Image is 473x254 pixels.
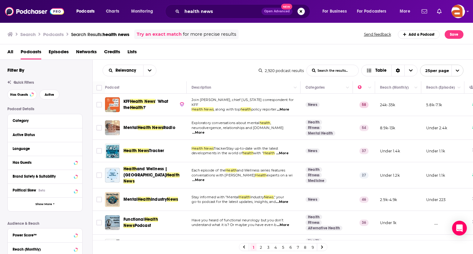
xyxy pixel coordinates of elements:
div: Search podcasts, credits, & more... [171,4,316,18]
img: Mental Health News Radio [105,120,120,135]
a: News [305,197,320,202]
div: Podcast [105,84,119,91]
span: policy reporter [251,107,277,111]
span: ," your [274,195,284,199]
span: 25 per page [420,66,449,75]
div: Sort Direction [391,65,404,76]
a: Fitness [305,220,322,225]
a: Functional Health News Podcast [105,215,120,230]
span: ...More [277,107,289,112]
p: 5.8k-7.1k [426,102,442,107]
span: Monitoring [131,7,153,16]
button: Show profile menu [451,5,465,18]
span: Networks [76,47,97,59]
span: Toggle select row [96,125,102,131]
button: open menu [143,65,156,76]
span: Each episode of the [192,168,225,172]
span: More [400,7,410,16]
button: Column Actions [292,84,299,91]
button: Choose View [361,65,418,76]
span: Tracker [149,148,164,153]
span: Toggle select row [96,148,102,154]
h2: Filter By [7,67,24,73]
p: __ [426,220,438,225]
span: go-to podcast for the latest updates, insights, and [192,200,276,204]
span: Political Skew [13,188,36,192]
p: 27 [359,172,369,178]
span: Have you heard of functional neurology but you don’t [192,218,283,222]
button: open menu [353,6,395,16]
p: Under 1k [380,220,396,225]
button: Send feedback [362,32,393,37]
a: 5 [280,244,286,251]
span: Health [263,151,275,155]
span: Active [45,93,54,96]
a: 7 [295,244,301,251]
a: Search Results:health news [71,31,129,37]
span: Charts [106,7,119,16]
button: Political SkewBeta [13,186,77,194]
button: Language [13,145,77,152]
a: Mental Health [305,131,335,136]
img: Health News Tracker [105,143,120,158]
a: Health [305,167,322,172]
p: 36 [359,220,369,226]
a: Episodes [49,47,69,59]
span: health [260,121,270,125]
div: Reach (Monthly) [13,247,72,252]
button: Save [445,30,463,39]
div: Active Status [13,133,73,137]
a: Naturally Inspired Radio - Health. Freedom. News. [105,239,120,254]
a: Health NewsTracker [123,148,164,154]
span: Health News [130,99,156,104]
a: 2 [258,244,264,251]
span: For Podcasters [357,7,386,16]
button: open menu [103,68,143,73]
span: Toggle select row [96,197,102,202]
p: 54 [359,125,369,131]
span: developments in the world of [192,151,243,155]
button: open menu [72,6,103,16]
p: 37 [359,148,369,154]
button: Category [13,117,77,124]
a: 1 [250,244,257,251]
p: 24k-35k [380,102,395,107]
a: MentalHealthIndustryNews [123,196,178,203]
div: Reach (Monthly) [380,84,409,91]
span: conversations with [PERSON_NAME] [192,173,255,177]
p: Audience & Reach [7,221,83,226]
button: Column Actions [412,84,420,91]
img: Podchaser - Follow, Share and Rate Podcasts [5,6,64,17]
p: Podcast Details [7,107,83,111]
p: 2.9k-4.9k [380,197,397,202]
img: Mental Health Industry News [105,192,120,207]
button: Active [39,90,59,99]
span: , [270,121,271,125]
div: Brand Safety & Suitability [13,174,72,179]
p: Under 2.4k [426,125,447,131]
span: ' 'What the [123,99,168,110]
span: Health [225,168,237,172]
span: Stay informed with "Mental [192,195,239,199]
span: Lists [127,47,137,59]
span: KFF [123,99,130,104]
span: Health [123,166,137,171]
span: Credits [104,47,120,59]
a: 8 [302,244,308,251]
button: Open AdvancedNew [261,8,293,15]
button: Brand Safety & Suitability [13,172,77,180]
span: Table [375,68,386,73]
a: Show notifications dropdown [435,6,444,17]
a: Alternative Health [305,226,342,231]
a: 4 [273,244,279,251]
span: neurodivergence, relationships and [DOMAIN_NAME] [192,126,284,130]
p: Under 1.1k [426,148,445,154]
p: Under 1.4k [380,148,400,154]
h3: Podcasts [43,31,64,37]
a: All [7,47,13,59]
span: Show More [35,203,52,206]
